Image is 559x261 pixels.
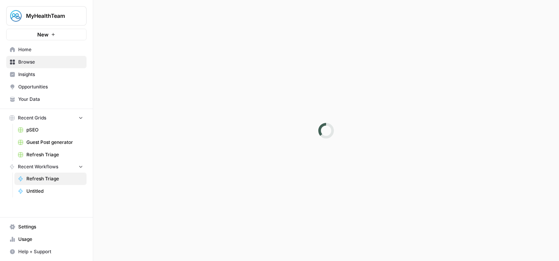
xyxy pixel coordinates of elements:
span: Your Data [18,96,83,103]
a: Insights [6,68,87,81]
a: Refresh Triage [14,149,87,161]
span: Refresh Triage [26,151,83,158]
img: MyHealthTeam Logo [9,9,23,23]
span: Usage [18,236,83,243]
span: Refresh Triage [26,175,83,182]
span: New [37,31,49,38]
span: Help + Support [18,248,83,255]
a: Untitled [14,185,87,197]
button: Recent Grids [6,112,87,124]
span: Insights [18,71,83,78]
a: Browse [6,56,87,68]
span: pSEO [26,126,83,133]
span: Recent Workflows [18,163,58,170]
a: Opportunities [6,81,87,93]
span: Recent Grids [18,114,46,121]
button: Help + Support [6,245,87,258]
span: Untitled [26,188,83,195]
span: Opportunities [18,83,83,90]
span: Home [18,46,83,53]
span: Guest Post generator [26,139,83,146]
span: MyHealthTeam [26,12,73,20]
a: Settings [6,221,87,233]
a: pSEO [14,124,87,136]
button: Workspace: MyHealthTeam [6,6,87,26]
a: Guest Post generator [14,136,87,149]
button: New [6,29,87,40]
a: Refresh Triage [14,173,87,185]
a: Usage [6,233,87,245]
button: Recent Workflows [6,161,87,173]
span: Settings [18,223,83,230]
a: Home [6,43,87,56]
a: Your Data [6,93,87,105]
span: Browse [18,59,83,66]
